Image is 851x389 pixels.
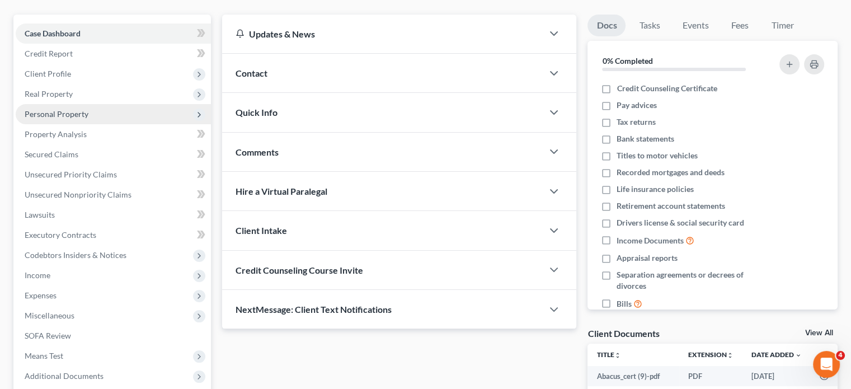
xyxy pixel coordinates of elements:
[617,133,674,144] span: Bank statements
[25,270,50,280] span: Income
[25,210,55,219] span: Lawsuits
[25,149,78,159] span: Secured Claims
[25,89,73,99] span: Real Property
[25,290,57,300] span: Expenses
[16,205,211,225] a: Lawsuits
[679,366,742,386] td: PDF
[25,190,131,199] span: Unsecured Nonpriority Claims
[617,298,632,310] span: Bills
[587,327,659,339] div: Client Documents
[727,352,734,359] i: unfold_more
[673,15,717,36] a: Events
[688,350,734,359] a: Extensionunfold_more
[617,83,717,94] span: Credit Counseling Certificate
[236,186,327,196] span: Hire a Virtual Paralegal
[617,235,684,246] span: Income Documents
[16,165,211,185] a: Unsecured Priority Claims
[25,129,87,139] span: Property Analysis
[630,15,669,36] a: Tasks
[596,350,620,359] a: Titleunfold_more
[813,351,840,378] iframe: Intercom live chat
[25,351,63,360] span: Means Test
[16,44,211,64] a: Credit Report
[25,49,73,58] span: Credit Report
[617,269,765,292] span: Separation agreements or decrees of divorces
[25,29,81,38] span: Case Dashboard
[614,352,620,359] i: unfold_more
[16,124,211,144] a: Property Analysis
[236,147,279,157] span: Comments
[16,144,211,165] a: Secured Claims
[16,24,211,44] a: Case Dashboard
[16,185,211,205] a: Unsecured Nonpriority Claims
[16,225,211,245] a: Executory Contracts
[617,252,678,264] span: Appraisal reports
[617,200,725,212] span: Retirement account statements
[25,371,104,381] span: Additional Documents
[617,217,744,228] span: Drivers license & social security card
[236,68,267,78] span: Contact
[805,329,833,337] a: View All
[602,56,652,65] strong: 0% Completed
[25,170,117,179] span: Unsecured Priority Claims
[25,311,74,320] span: Miscellaneous
[742,366,811,386] td: [DATE]
[836,351,845,360] span: 4
[236,225,287,236] span: Client Intake
[617,150,698,161] span: Titles to motor vehicles
[617,116,656,128] span: Tax returns
[25,250,126,260] span: Codebtors Insiders & Notices
[587,366,679,386] td: Abacus_cert (9)-pdf
[25,109,88,119] span: Personal Property
[762,15,802,36] a: Timer
[236,28,529,40] div: Updates & News
[236,107,278,118] span: Quick Info
[617,184,694,195] span: Life insurance policies
[16,326,211,346] a: SOFA Review
[25,331,71,340] span: SOFA Review
[795,352,802,359] i: expand_more
[25,230,96,240] span: Executory Contracts
[617,167,725,178] span: Recorded mortgages and deeds
[722,15,758,36] a: Fees
[617,100,657,111] span: Pay advices
[751,350,802,359] a: Date Added expand_more
[236,304,392,315] span: NextMessage: Client Text Notifications
[25,69,71,78] span: Client Profile
[587,15,626,36] a: Docs
[236,265,363,275] span: Credit Counseling Course Invite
